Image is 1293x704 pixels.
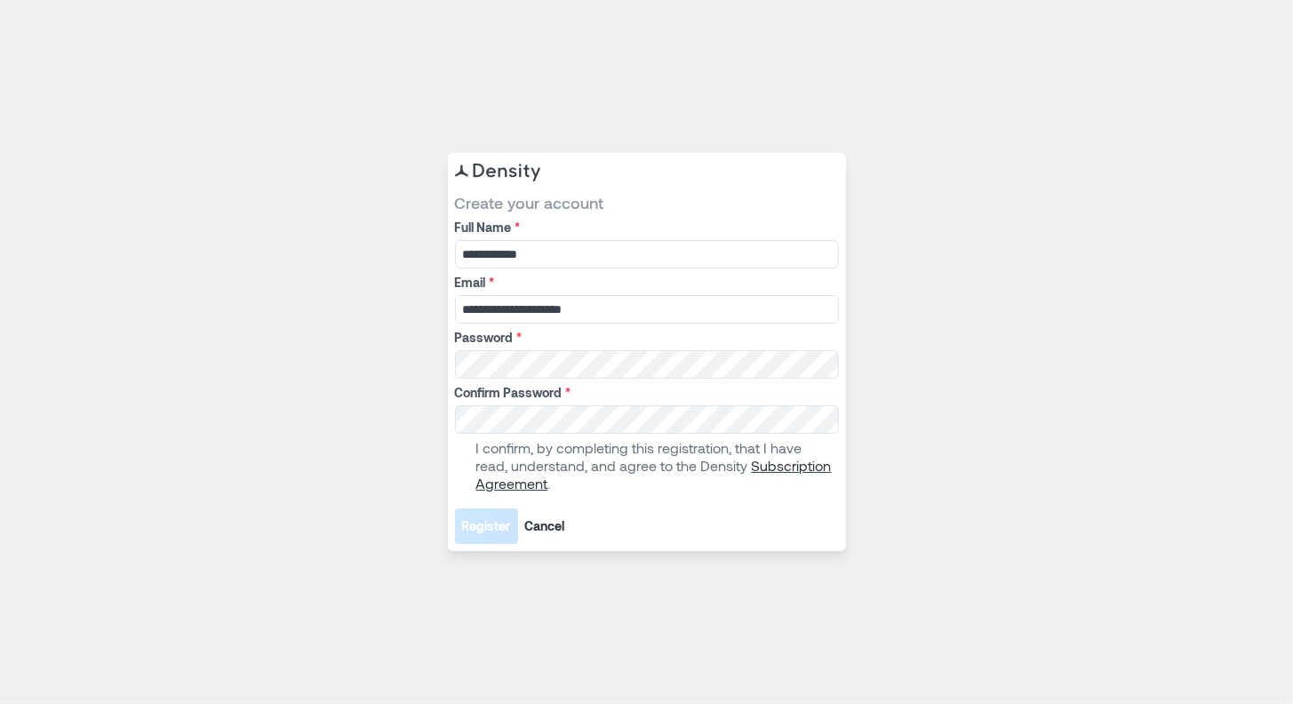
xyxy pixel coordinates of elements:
[462,517,511,535] span: Register
[476,457,832,492] a: Subscription Agreement
[455,384,835,402] label: Confirm Password
[455,274,835,292] label: Email
[525,517,565,535] span: Cancel
[455,219,835,236] label: Full Name
[518,508,572,544] button: Cancel
[455,329,835,347] label: Password
[455,508,518,544] button: Register
[455,192,839,213] span: Create your account
[476,439,835,492] p: I confirm, by completing this registration, that I have read, understand, and agree to the Density .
